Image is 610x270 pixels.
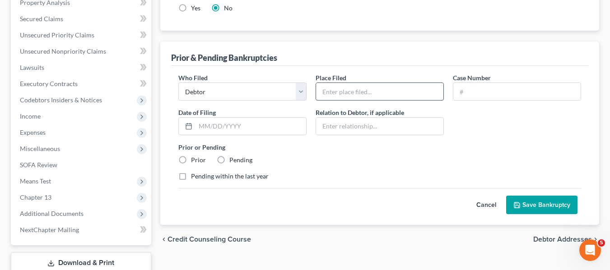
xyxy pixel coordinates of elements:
[20,145,60,152] span: Miscellaneous
[13,157,151,173] a: SOFA Review
[20,210,84,217] span: Additional Documents
[316,83,443,100] input: Enter place filed...
[191,4,200,13] label: Yes
[466,196,506,214] button: Cancel
[316,74,346,82] span: Place Filed
[20,112,41,120] span: Income
[178,142,581,152] label: Prior or Pending
[171,52,277,63] div: Prior & Pending Bankruptcies
[316,118,443,135] input: Enter relationship...
[168,236,251,243] span: Credit Counseling Course
[598,239,605,247] span: 5
[20,47,106,55] span: Unsecured Nonpriority Claims
[579,239,601,261] iframe: Intercom live chat
[13,59,151,76] a: Lawsuits
[224,4,233,13] label: No
[533,236,599,243] button: Debtor Addresses chevron_right
[160,236,168,243] i: chevron_left
[533,236,592,243] span: Debtor Addresses
[13,11,151,27] a: Secured Claims
[20,15,63,23] span: Secured Claims
[20,161,57,169] span: SOFA Review
[453,83,581,100] input: #
[453,73,491,82] label: Case Number
[13,76,151,92] a: Executory Contracts
[20,80,78,87] span: Executory Contracts
[20,96,102,104] span: Codebtors Insiders & Notices
[20,193,51,201] span: Chapter 13
[316,108,404,117] label: Relation to Debtor, if applicable
[13,222,151,238] a: NextChapter Mailing
[191,172,269,181] label: Pending within the last year
[196,118,306,135] input: MM/DD/YYYY
[160,236,251,243] button: chevron_left Credit Counseling Course
[20,177,51,185] span: Means Test
[506,196,577,215] button: Save Bankruptcy
[229,156,252,165] label: Pending
[20,31,94,39] span: Unsecured Priority Claims
[13,43,151,59] a: Unsecured Nonpriority Claims
[191,156,206,165] label: Prior
[178,74,208,82] span: Who Filed
[592,236,599,243] i: chevron_right
[178,109,216,116] span: Date of Filing
[20,64,44,71] span: Lawsuits
[20,128,46,136] span: Expenses
[13,27,151,43] a: Unsecured Priority Claims
[20,226,79,233] span: NextChapter Mailing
